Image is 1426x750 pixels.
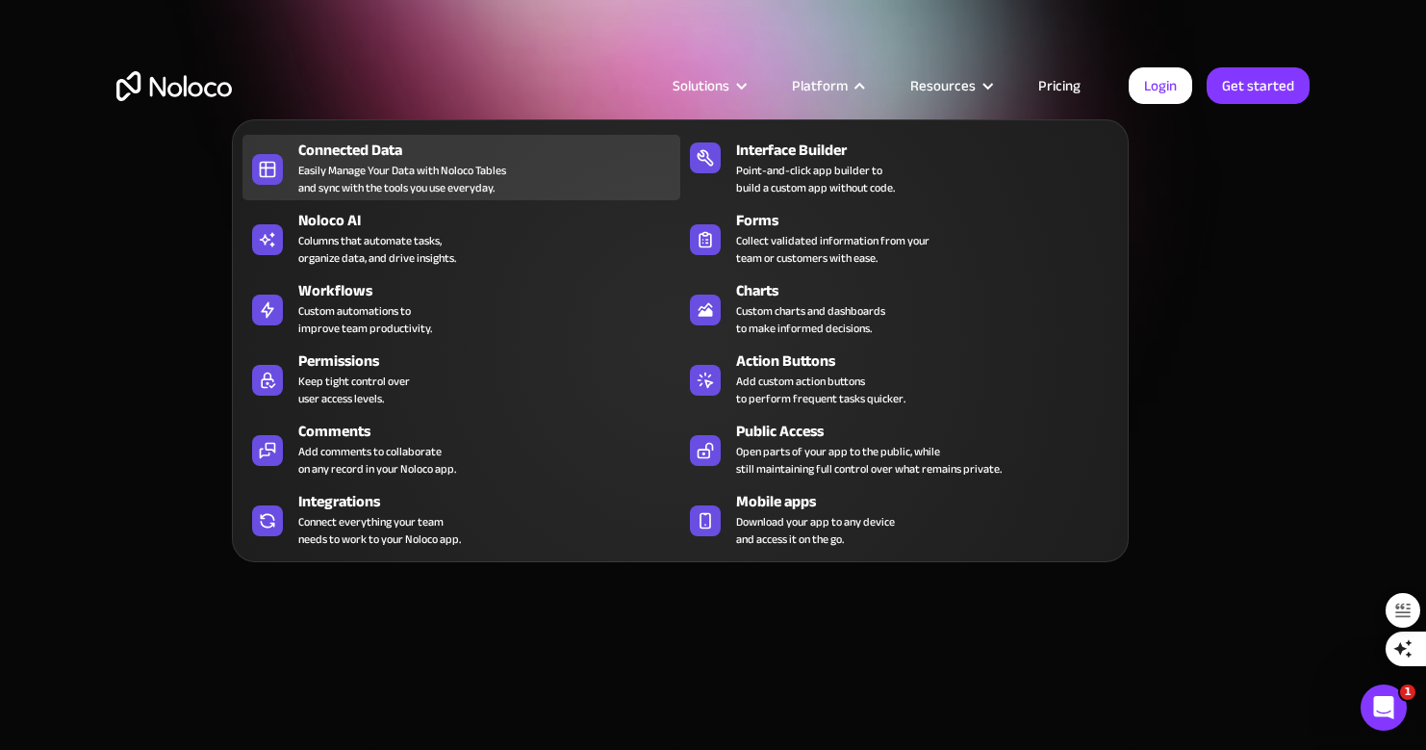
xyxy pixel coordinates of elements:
[736,513,895,548] span: Download your app to any device and access it on the go.
[298,162,506,196] div: Easily Manage Your Data with Noloco Tables and sync with the tools you use everyday.
[298,302,432,337] div: Custom automations to improve team productivity.
[680,135,1118,200] a: Interface BuilderPoint-and-click app builder tobuild a custom app without code.
[736,373,905,407] div: Add custom action buttons to perform frequent tasks quicker.
[242,135,680,200] a: Connected DataEasily Manage Your Data with Noloco Tablesand sync with the tools you use everyday.
[680,486,1118,552] a: Mobile appsDownload your app to any deviceand access it on the go.
[792,73,848,98] div: Platform
[673,73,729,98] div: Solutions
[886,73,1014,98] div: Resources
[232,92,1129,562] nav: Platform
[298,139,689,162] div: Connected Data
[298,373,410,407] div: Keep tight control over user access levels.
[736,279,1127,302] div: Charts
[680,346,1118,411] a: Action ButtonsAdd custom action buttonsto perform frequent tasks quicker.
[736,302,885,337] div: Custom charts and dashboards to make informed decisions.
[680,205,1118,271] a: FormsCollect validated information from yourteam or customers with ease.
[736,420,1127,443] div: Public Access
[298,513,461,548] div: Connect everything your team needs to work to your Noloco app.
[242,346,680,411] a: PermissionsKeep tight control overuser access levels.
[116,246,1310,362] h2: Build Custom Internal Tools to Streamline Business Operations
[649,73,768,98] div: Solutions
[736,232,929,267] div: Collect validated information from your team or customers with ease.
[298,349,689,373] div: Permissions
[1129,67,1192,104] a: Login
[116,71,232,101] a: home
[298,209,689,232] div: Noloco AI
[736,349,1127,373] div: Action Buttons
[298,279,689,302] div: Workflows
[736,443,1002,478] div: Open parts of your app to the public, while still maintaining full control over what remains priv...
[1361,685,1407,731] iframe: Intercom live chat
[298,443,456,478] div: Add comments to collaborate on any record in your Noloco app.
[242,205,680,271] a: Noloco AIColumns that automate tasks,organize data, and drive insights.
[736,209,1127,232] div: Forms
[242,416,680,481] a: CommentsAdd comments to collaborateon any record in your Noloco app.
[298,232,456,267] div: Columns that automate tasks, organize data, and drive insights.
[736,139,1127,162] div: Interface Builder
[1207,67,1310,104] a: Get started
[736,490,1127,513] div: Mobile apps
[1014,73,1105,98] a: Pricing
[768,73,886,98] div: Platform
[736,162,895,196] div: Point-and-click app builder to build a custom app without code.
[298,490,689,513] div: Integrations
[680,275,1118,341] a: ChartsCustom charts and dashboardsto make informed decisions.
[910,73,976,98] div: Resources
[242,486,680,552] a: IntegrationsConnect everything your teamneeds to work to your Noloco app.
[680,416,1118,481] a: Public AccessOpen parts of your app to the public, whilestill maintaining full control over what ...
[116,212,1310,227] h1: Business App Builder
[298,420,689,443] div: Comments
[242,275,680,341] a: WorkflowsCustom automations toimprove team productivity.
